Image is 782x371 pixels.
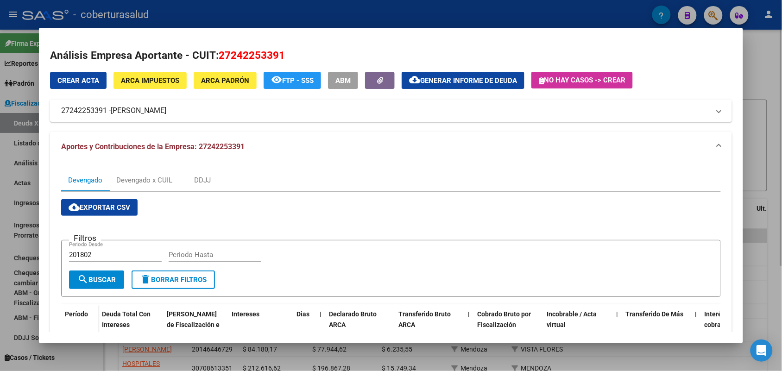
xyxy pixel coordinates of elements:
span: | [320,310,322,318]
span: Exportar CSV [69,203,130,212]
datatable-header-cell: Interés Aporte cobrado por ARCA [700,304,770,345]
button: Buscar [69,270,124,289]
datatable-header-cell: Transferido De Más [622,304,691,345]
span: Transferido Bruto ARCA [398,310,451,328]
span: Dias [296,310,309,318]
button: Exportar CSV [61,199,138,216]
span: 27242253391 [219,49,285,61]
span: Transferido De Más [625,310,683,318]
button: Crear Acta [50,72,107,89]
mat-expansion-panel-header: 27242253391 -[PERSON_NAME] [50,100,732,122]
span: Interés Aporte cobrado por ARCA [704,310,757,328]
span: Borrar Filtros [140,276,207,284]
span: | [616,310,618,318]
div: Open Intercom Messenger [750,340,773,362]
div: Devengado [68,175,102,185]
mat-panel-title: 27242253391 - [61,105,709,116]
span: [PERSON_NAME] de Fiscalización e Incobrable [167,310,220,339]
span: ABM [335,76,351,85]
button: Borrar Filtros [132,270,215,289]
button: Generar informe de deuda [402,72,524,89]
datatable-header-cell: | [464,304,473,345]
datatable-header-cell: Transferido Bruto ARCA [395,304,464,345]
span: Deuda Total Con Intereses [102,310,151,328]
datatable-header-cell: | [612,304,622,345]
button: No hay casos -> Crear [531,72,633,88]
mat-expansion-panel-header: Aportes y Contribuciones de la Empresa: 27242253391 [50,132,732,162]
mat-icon: remove_red_eye [271,74,282,85]
span: FTP - SSS [282,76,314,85]
span: ARCA Impuestos [121,76,179,85]
button: FTP - SSS [264,72,321,89]
datatable-header-cell: Incobrable / Acta virtual [543,304,612,345]
span: Intereses [232,310,259,318]
datatable-header-cell: Deuda Total Con Intereses [98,304,163,345]
span: Declarado Bruto ARCA [329,310,377,328]
span: [PERSON_NAME] [111,105,166,116]
datatable-header-cell: Declarado Bruto ARCA [325,304,395,345]
datatable-header-cell: Período [61,304,98,343]
datatable-header-cell: Intereses [228,304,293,345]
span: Crear Acta [57,76,99,85]
span: | [695,310,697,318]
datatable-header-cell: | [316,304,325,345]
span: No hay casos -> Crear [539,76,625,84]
span: Cobrado Bruto por Fiscalización [477,310,531,328]
h2: Análisis Empresa Aportante - CUIT: [50,48,732,63]
button: ABM [328,72,358,89]
span: Incobrable / Acta virtual [547,310,597,328]
button: ARCA Padrón [194,72,257,89]
datatable-header-cell: | [691,304,700,345]
datatable-header-cell: Deuda Bruta Neto de Fiscalización e Incobrable [163,304,228,345]
span: Período [65,310,88,318]
span: | [468,310,470,318]
mat-icon: search [77,274,88,285]
button: ARCA Impuestos [114,72,187,89]
datatable-header-cell: Dias [293,304,316,345]
div: Devengado x CUIL [116,175,172,185]
span: ARCA Padrón [201,76,249,85]
h3: Filtros [69,233,101,243]
span: Generar informe de deuda [420,76,517,85]
mat-icon: cloud_download [69,201,80,213]
mat-icon: cloud_download [409,74,420,85]
span: Buscar [77,276,116,284]
datatable-header-cell: Cobrado Bruto por Fiscalización [473,304,543,345]
div: DDJJ [194,175,211,185]
span: Aportes y Contribuciones de la Empresa: 27242253391 [61,142,245,151]
mat-icon: delete [140,274,151,285]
